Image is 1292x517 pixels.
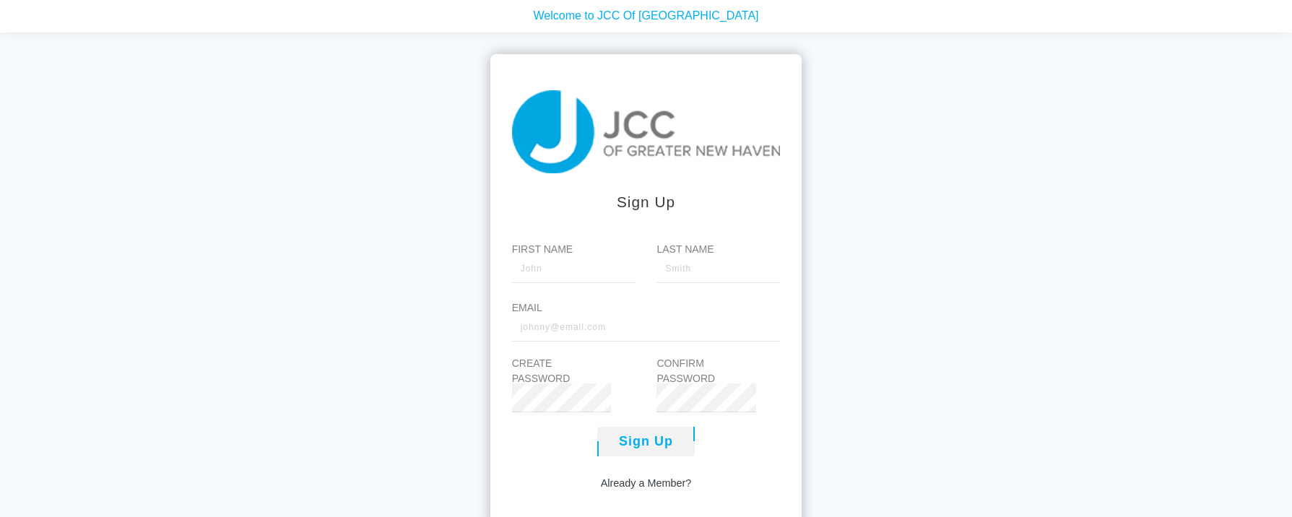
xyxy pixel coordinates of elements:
[656,356,755,386] label: Confirm Password
[597,427,695,456] button: Sign Up
[512,254,636,283] input: John
[11,3,1281,21] p: Welcome to JCC Of [GEOGRAPHIC_DATA]
[512,90,781,173] img: taiji-logo.png
[657,254,781,283] input: Smith
[601,476,692,492] a: Already a Member?
[657,242,781,257] label: Last Name
[512,300,781,316] label: Email
[512,242,636,257] label: First Name
[512,313,781,342] input: johnny@email.com
[512,191,781,213] div: Sign up
[512,356,611,386] label: Create Password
